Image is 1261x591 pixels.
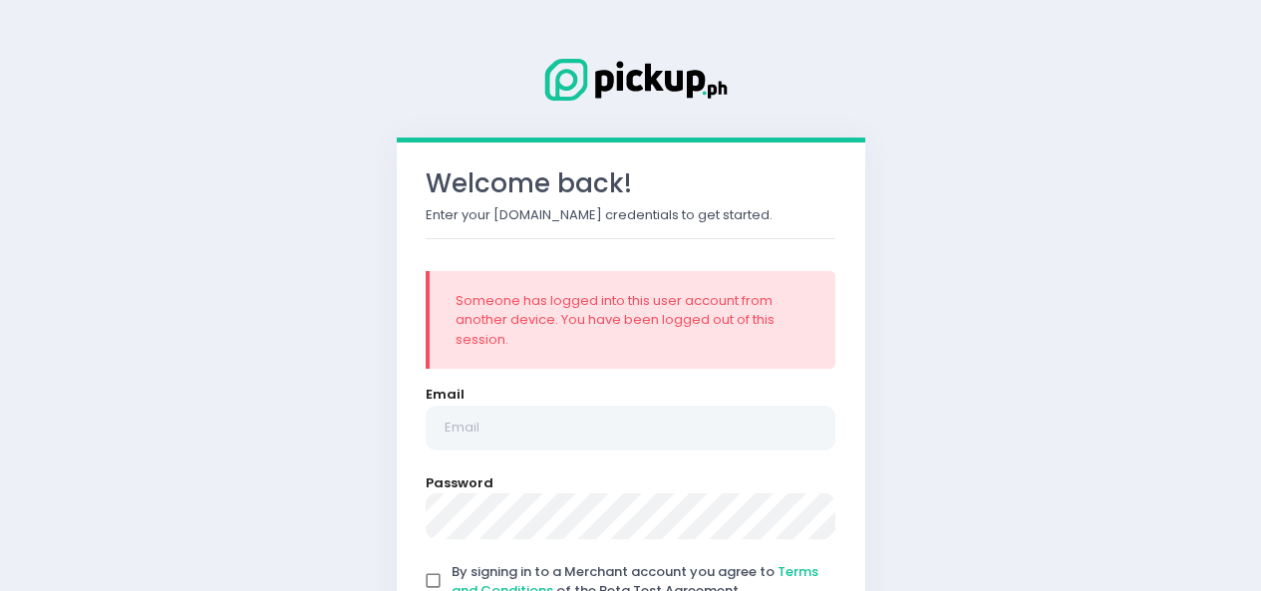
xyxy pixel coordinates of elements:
p: Enter your [DOMAIN_NAME] credentials to get started. [426,205,836,225]
div: Someone has logged into this user account from another device. You have been logged out of this s... [456,291,810,350]
label: Password [426,473,493,493]
img: Logo [531,55,731,105]
h3: Welcome back! [426,168,836,199]
label: Email [426,385,465,405]
input: Email [426,406,836,451]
